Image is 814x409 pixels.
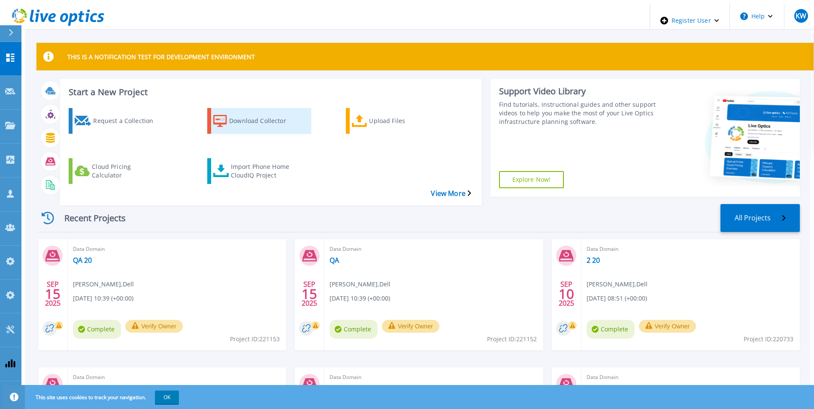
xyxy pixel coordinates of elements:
div: Request a Collection [93,110,162,132]
button: Verify Owner [382,320,439,333]
span: Data Domain [330,244,538,254]
a: All Projects [720,204,800,232]
div: Download Collector [229,110,298,132]
a: QA 20 [73,256,92,265]
span: [PERSON_NAME] , Dell [587,280,648,289]
div: Register User [650,3,729,38]
span: Complete [73,320,121,339]
span: Data Domain [73,373,281,382]
button: Help [730,3,784,29]
a: Upload Files [346,108,450,134]
a: Download Collector [207,108,311,134]
div: Find tutorials, instructional guides and other support videos to help you make the most of your L... [499,100,657,126]
span: Project ID: 221153 [230,334,280,344]
span: Data Domain [587,244,795,254]
div: Recent Projects [36,208,139,229]
div: SEP 2025 [558,278,575,310]
a: Cloud Pricing Calculator [69,158,172,184]
span: 15 [302,290,317,298]
span: 10 [559,290,574,298]
h3: Start a New Project [69,87,471,97]
a: View More [431,189,471,198]
span: [PERSON_NAME] , Dell [330,280,390,289]
a: 2 20 [587,256,600,265]
div: SEP 2025 [45,278,61,310]
div: Import Phone Home CloudIQ Project [231,160,300,182]
span: Data Domain [587,373,795,382]
a: Explore Now! [499,171,564,188]
a: 1 20 [73,384,86,393]
span: This site uses cookies to track your navigation. [27,391,179,404]
span: [DATE] 10:39 (+00:00) [330,294,390,303]
span: Project ID: 220733 [744,334,793,344]
span: [DATE] 10:39 (+00:00) [73,294,133,303]
div: Support Video Library [499,86,657,97]
div: Cloud Pricing Calculator [92,160,160,182]
div: Upload Files [369,110,438,132]
button: Verify Owner [639,320,696,333]
a: 15 20 [330,384,347,393]
span: Data Domain [330,373,538,382]
div: SEP 2025 [301,278,318,310]
span: [PERSON_NAME] , Dell [73,280,134,289]
span: Project ID: 221152 [487,334,537,344]
p: THIS IS A NOTIFICATION TEST FOR DEVELOPMENT ENVIRONMENT [67,53,255,61]
span: KW [796,12,806,19]
span: [DATE] 08:51 (+00:00) [587,294,647,303]
a: QA [330,256,339,265]
button: Verify Owner [125,320,183,333]
button: OK [155,391,179,404]
a: Request a Collection [69,108,172,134]
span: Complete [587,320,635,339]
span: Complete [330,320,378,339]
a: 6 20 [587,384,600,393]
span: 15 [45,290,61,298]
span: Data Domain [73,244,281,254]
